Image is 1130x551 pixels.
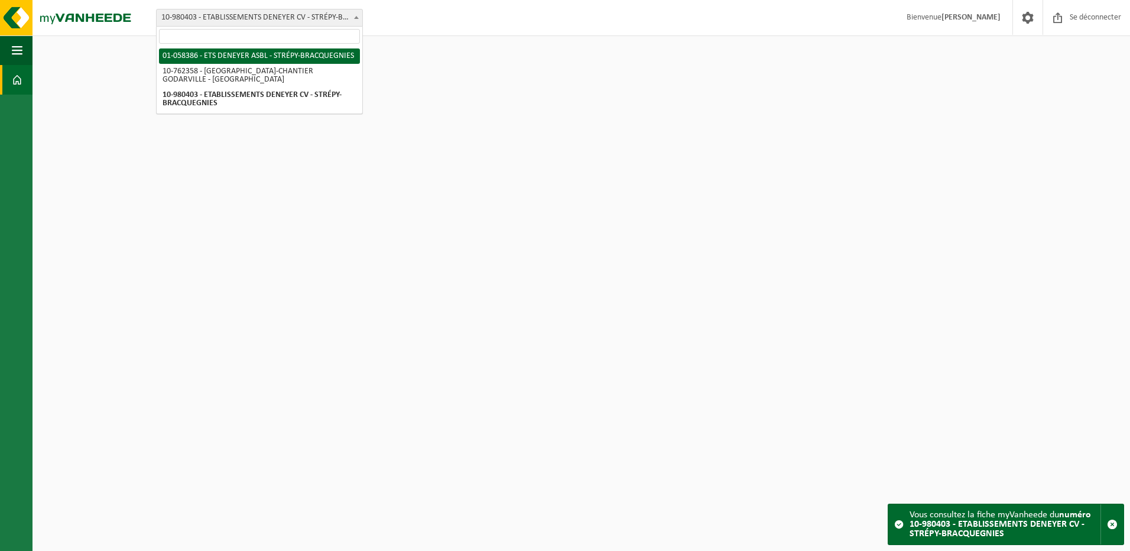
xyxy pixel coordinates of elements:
[907,13,1001,22] font: Bienvenue
[157,9,362,26] span: 10-980403 - ETABLISSEMENTS DENEYER CV - STRÉPY-BRACQUEGNIES
[910,504,1100,544] div: Vous consultez la fiche myVanheede du
[156,9,363,27] span: 10-980403 - ETABLISSEMENTS DENEYER CV - STRÉPY-BRACQUEGNIES
[159,87,360,111] li: 10-980403 - ETABLISSEMENTS DENEYER CV - STRÉPY-BRACQUEGNIES
[941,13,1001,22] strong: [PERSON_NAME]
[910,510,1091,539] strong: numéro 10-980403 - ETABLISSEMENTS DENEYER CV - STRÉPY-BRACQUEGNIES
[159,64,360,87] li: 10-762358 - [GEOGRAPHIC_DATA]-CHANTIER GODARVILLE - [GEOGRAPHIC_DATA]
[159,48,360,64] li: 01-058386 - ETS DENEYER ASBL - STRÉPY-BRACQUEGNIES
